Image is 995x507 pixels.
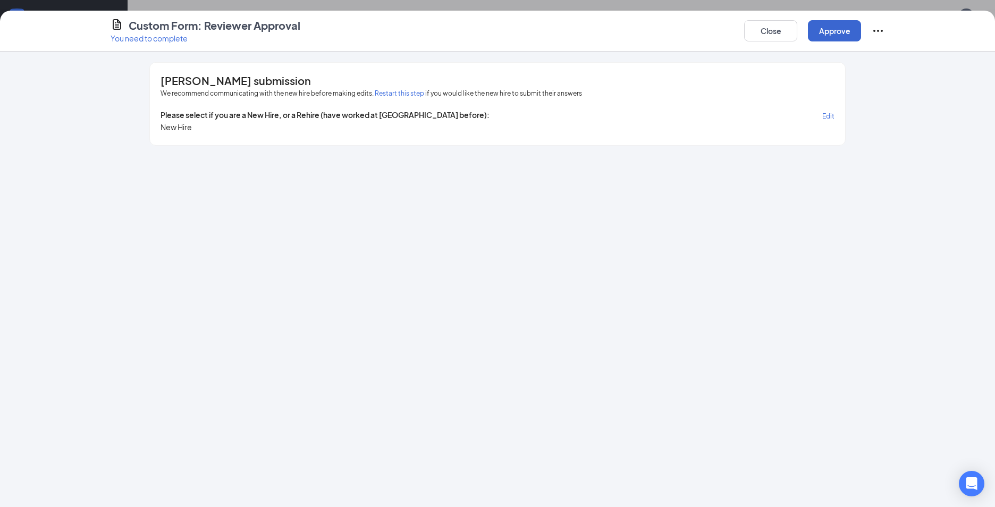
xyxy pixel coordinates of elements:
[808,20,861,41] button: Approve
[161,122,192,132] span: New Hire
[872,24,884,37] svg: Ellipses
[375,88,424,99] button: Restart this step
[129,18,300,33] h4: Custom Form: Reviewer Approval
[959,471,984,496] div: Open Intercom Messenger
[822,112,834,120] span: Edit
[744,20,797,41] button: Close
[161,75,311,86] span: [PERSON_NAME] submission
[111,18,123,31] svg: CustomFormIcon
[161,109,490,122] span: Please select if you are a New Hire, or a Rehire (have worked at [GEOGRAPHIC_DATA] before):
[822,109,834,122] button: Edit
[111,33,300,44] p: You need to complete
[161,88,582,99] span: We recommend communicating with the new hire before making edits. if you would like the new hire ...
